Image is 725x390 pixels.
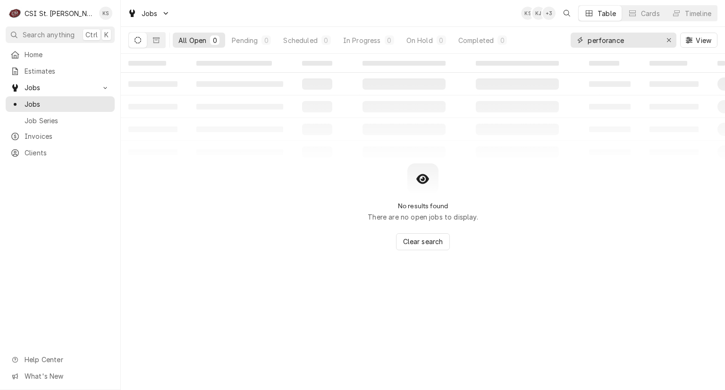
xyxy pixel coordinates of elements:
[124,6,174,21] a: Go to Jobs
[532,7,545,20] div: Ken Jiricek's Avatar
[85,30,98,40] span: Ctrl
[142,8,158,18] span: Jobs
[302,61,332,66] span: ‌
[6,26,115,43] button: Search anythingCtrlK
[387,35,392,45] div: 0
[232,35,258,45] div: Pending
[196,61,272,66] span: ‌
[649,61,687,66] span: ‌
[121,54,725,163] table: All Open Jobs List Loading
[23,30,75,40] span: Search anything
[542,7,556,20] div: + 3
[6,63,115,79] a: Estimates
[8,7,22,20] div: C
[521,7,534,20] div: KS
[6,368,115,384] a: Go to What's New
[499,35,505,45] div: 0
[362,61,446,66] span: ‌
[6,128,115,144] a: Invoices
[685,8,711,18] div: Timeline
[694,35,713,45] span: View
[6,113,115,128] a: Job Series
[25,131,110,141] span: Invoices
[25,116,110,126] span: Job Series
[99,7,112,20] div: KS
[25,83,96,93] span: Jobs
[212,35,218,45] div: 0
[458,35,494,45] div: Completed
[680,33,717,48] button: View
[438,35,444,45] div: 0
[717,61,725,66] span: ‌
[368,212,478,222] p: There are no open jobs to display.
[6,80,115,95] a: Go to Jobs
[476,61,559,66] span: ‌
[25,8,94,18] div: CSI St. [PERSON_NAME]
[128,61,166,66] span: ‌
[521,7,534,20] div: Kris Swearingen's Avatar
[401,237,445,246] span: Clear search
[559,6,574,21] button: Open search
[343,35,381,45] div: In Progress
[25,99,110,109] span: Jobs
[589,61,619,66] span: ‌
[25,66,110,76] span: Estimates
[6,352,115,367] a: Go to Help Center
[588,33,658,48] input: Keyword search
[283,35,317,45] div: Scheduled
[6,47,115,62] a: Home
[178,35,206,45] div: All Open
[6,145,115,161] a: Clients
[396,233,450,250] button: Clear search
[398,202,448,210] h2: No results found
[6,96,115,112] a: Jobs
[25,371,109,381] span: What's New
[598,8,616,18] div: Table
[641,8,660,18] div: Cards
[661,33,676,48] button: Erase input
[104,30,109,40] span: K
[25,148,110,158] span: Clients
[99,7,112,20] div: Kris Swearingen's Avatar
[25,50,110,59] span: Home
[406,35,433,45] div: On Hold
[25,355,109,365] span: Help Center
[323,35,329,45] div: 0
[532,7,545,20] div: KJ
[263,35,269,45] div: 0
[8,7,22,20] div: CSI St. Louis's Avatar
